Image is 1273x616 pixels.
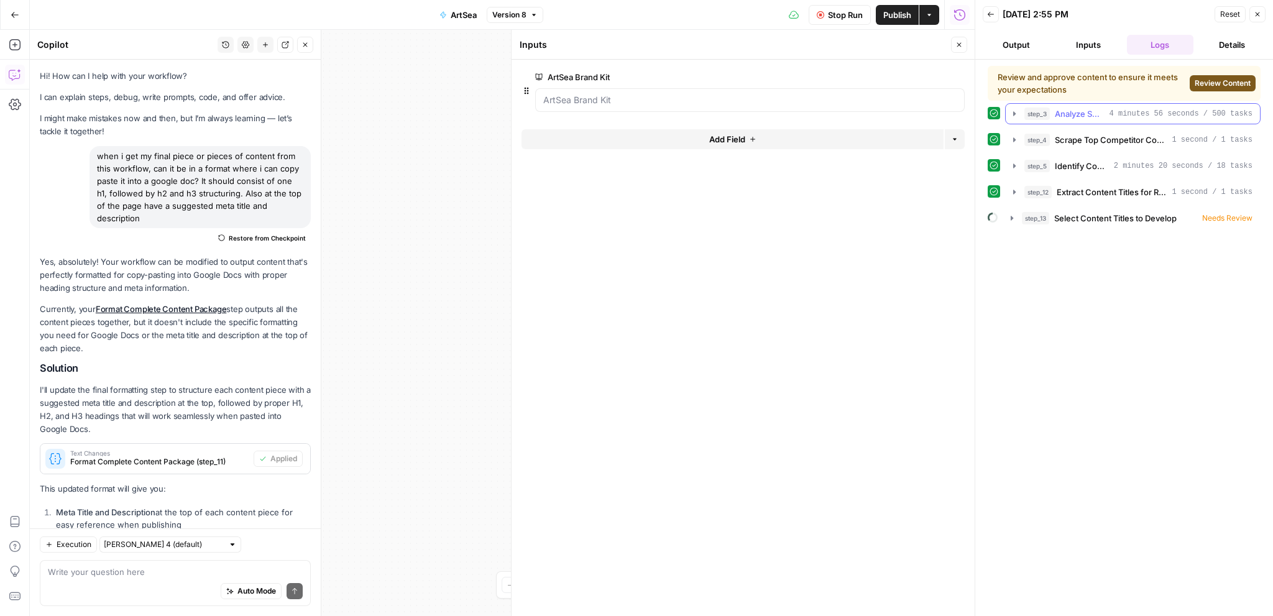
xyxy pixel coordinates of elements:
[1114,160,1252,172] span: 2 minutes 20 seconds / 18 tasks
[1006,182,1260,202] button: 1 second / 1 tasks
[883,9,911,21] span: Publish
[40,303,311,356] p: Currently, your step outputs all the content pieces together, but it doesn't include the specific...
[1195,78,1251,89] span: Review Content
[1024,186,1052,198] span: step_12
[40,255,311,295] p: Yes, absolutely! Your workflow can be modified to output content that's perfectly formatted for c...
[237,586,276,597] span: Auto Mode
[535,71,894,83] label: ArtSea Brand Kit
[104,538,223,551] input: Claude Sonnet 4 (default)
[809,5,871,25] button: Stop Run
[37,39,214,51] div: Copilot
[56,507,155,517] strong: Meta Title and Description
[57,539,91,550] span: Execution
[40,384,311,436] p: I'll update the final formatting step to structure each content piece with a suggested meta title...
[221,583,282,599] button: Auto Mode
[70,456,249,467] span: Format Complete Content Package (step_11)
[70,450,249,456] span: Text Changes
[709,133,745,145] span: Add Field
[1172,134,1252,145] span: 1 second / 1 tasks
[828,9,863,21] span: Stop Run
[1055,35,1122,55] button: Inputs
[1202,213,1252,224] span: Needs Review
[1055,108,1105,120] span: Analyze SERP for Target Keyword
[40,112,311,138] p: I might make mistakes now and then, but I’m always learning — let’s tackle it together!
[432,5,484,25] button: ArtSea
[213,231,311,246] button: Restore from Checkpoint
[492,9,526,21] span: Version 8
[487,7,543,23] button: Version 8
[40,362,311,374] h2: Solution
[1215,6,1246,22] button: Reset
[1054,212,1177,224] span: Select Content Titles to Develop
[1055,134,1167,146] span: Scrape Top Competitor Content
[270,453,297,464] span: Applied
[40,482,311,495] p: This updated format will give you:
[1022,212,1049,224] span: step_13
[1055,160,1109,172] span: Identify Content Gaps & Opportunities
[53,506,311,531] li: at the top of each content piece for easy reference when publishing
[1172,186,1252,198] span: 1 second / 1 tasks
[543,94,957,106] input: ArtSea Brand Kit
[96,304,226,314] a: Format Complete Content Package
[254,451,303,467] button: Applied
[40,536,97,553] button: Execution
[1198,35,1266,55] button: Details
[40,70,311,83] p: Hi! How can I help with your workflow?
[1220,9,1240,20] span: Reset
[1024,160,1050,172] span: step_5
[520,39,547,51] textarea: Inputs
[1024,134,1050,146] span: step_4
[1003,208,1260,228] button: Needs Review
[229,233,306,243] span: Restore from Checkpoint
[451,9,477,21] span: ArtSea
[1024,108,1050,120] span: step_3
[1110,108,1252,119] span: 4 minutes 56 seconds / 500 tasks
[1006,130,1260,150] button: 1 second / 1 tasks
[1057,186,1167,198] span: Extract Content Titles for Review
[40,91,311,104] p: I can explain steps, debug, write prompts, code, and offer advice.
[522,129,944,149] button: Add Field
[998,71,1185,96] div: Review and approve content to ensure it meets your expectations
[876,5,919,25] button: Publish
[983,35,1050,55] button: Output
[1127,35,1194,55] button: Logs
[1006,104,1260,124] button: 4 minutes 56 seconds / 500 tasks
[1006,156,1260,176] button: 2 minutes 20 seconds / 18 tasks
[1190,75,1256,91] button: Review Content
[90,146,311,228] div: when i get my final piece or pieces of content from this workflow, can it be in a format where i ...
